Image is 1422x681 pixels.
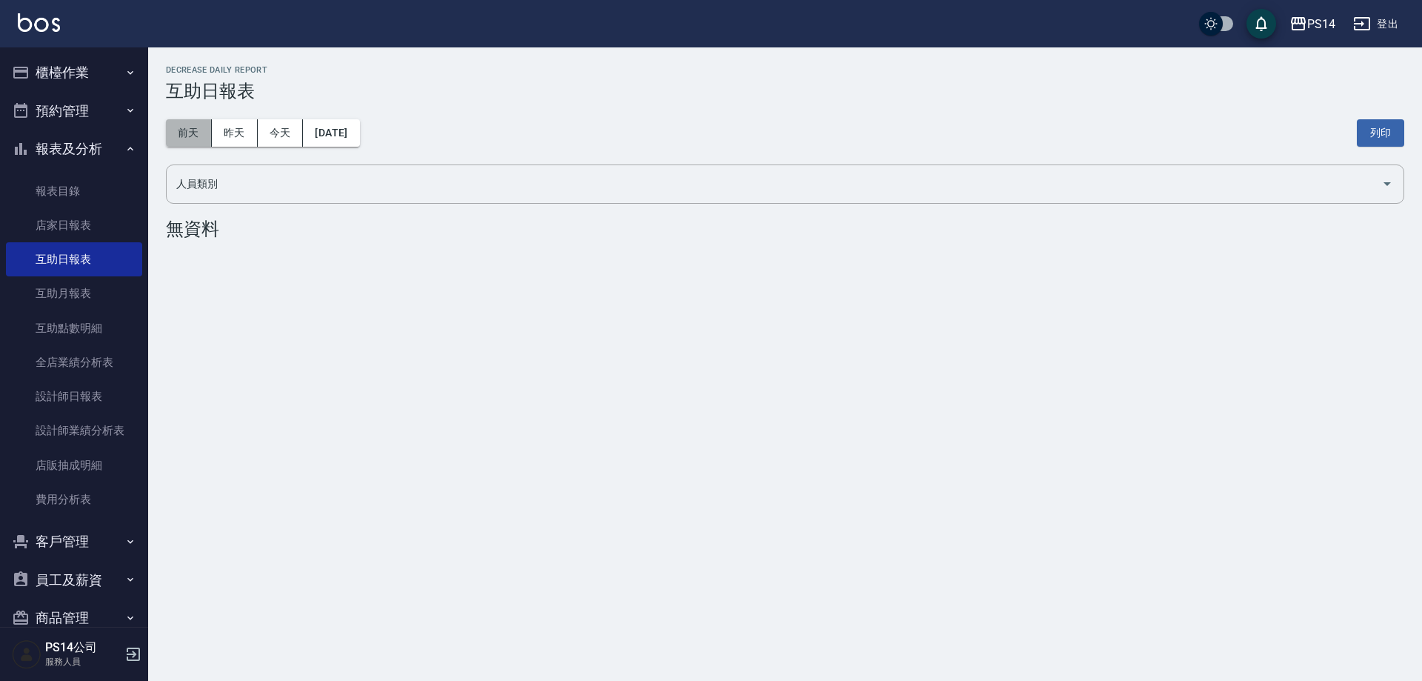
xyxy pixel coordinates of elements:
button: 預約管理 [6,92,142,130]
a: 店販抽成明細 [6,448,142,482]
h3: 互助日報表 [166,81,1404,102]
a: 費用分析表 [6,482,142,516]
a: 互助日報表 [6,242,142,276]
button: 報表及分析 [6,130,142,168]
button: PS14 [1284,9,1341,39]
a: 店家日報表 [6,208,142,242]
div: 無資料 [166,219,1404,239]
h2: Decrease Daily Report [166,65,1404,75]
button: 列印 [1357,119,1404,147]
button: 登出 [1347,10,1404,38]
button: 櫃檯作業 [6,53,142,92]
button: [DATE] [303,119,359,147]
button: 今天 [258,119,304,147]
button: Open [1375,172,1399,196]
img: Logo [18,13,60,32]
a: 全店業績分析表 [6,345,142,379]
a: 設計師日報表 [6,379,142,413]
button: 昨天 [212,119,258,147]
input: 人員名稱 [173,171,1375,197]
a: 互助月報表 [6,276,142,310]
button: 商品管理 [6,599,142,637]
div: PS14 [1307,15,1335,33]
a: 報表目錄 [6,174,142,208]
img: Person [12,640,41,669]
button: 前天 [166,119,212,147]
a: 互助點數明細 [6,311,142,345]
button: save [1246,9,1276,39]
a: 設計師業績分析表 [6,413,142,448]
p: 服務人員 [45,655,121,668]
button: 客戶管理 [6,522,142,561]
h5: PS14公司 [45,640,121,655]
button: 員工及薪資 [6,561,142,599]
